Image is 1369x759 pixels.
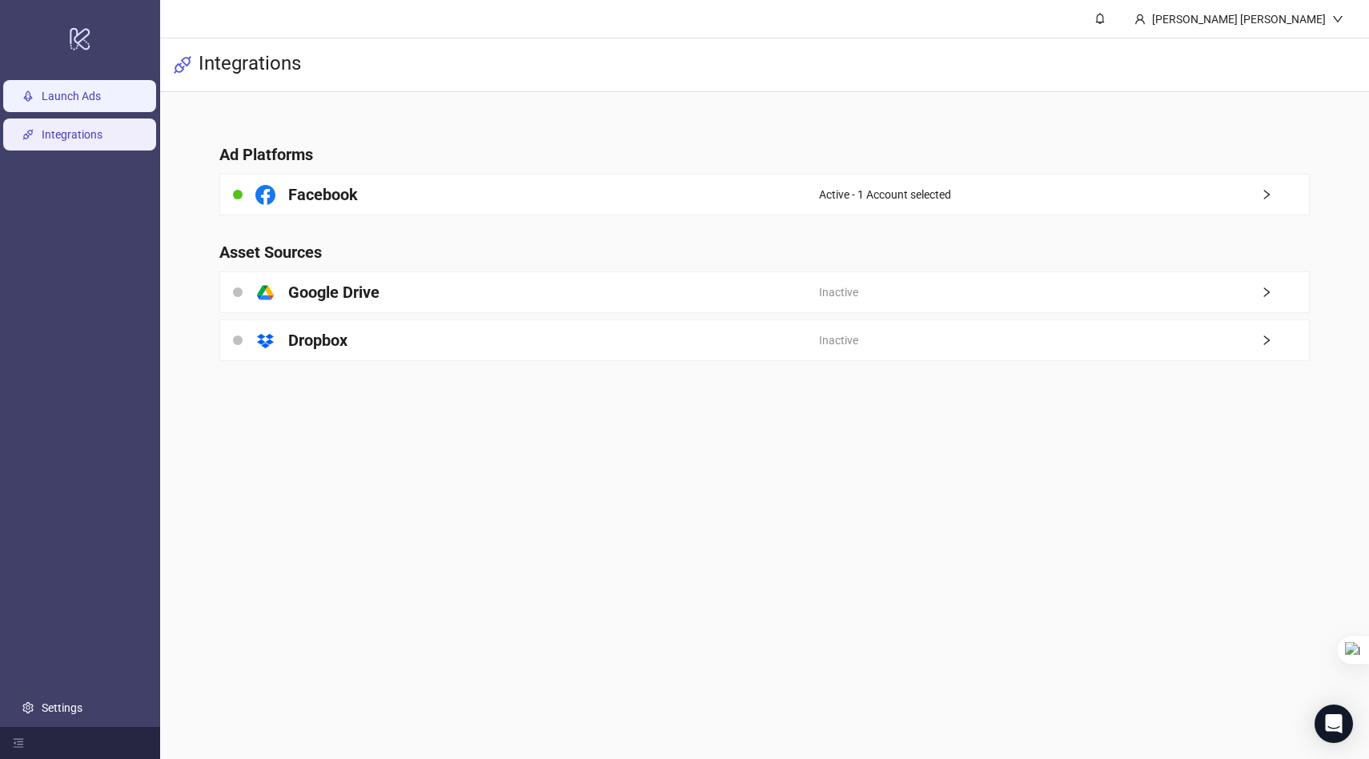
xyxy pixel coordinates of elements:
div: [PERSON_NAME] [PERSON_NAME] [1146,10,1332,28]
h3: Integrations [199,51,301,78]
span: bell [1094,13,1106,24]
span: down [1332,14,1343,25]
span: right [1261,189,1309,200]
h4: Google Drive [288,281,379,303]
a: Launch Ads [42,90,101,102]
a: Integrations [42,128,102,141]
span: user [1134,14,1146,25]
h4: Dropbox [288,329,347,351]
a: DropboxInactiveright [219,319,1310,361]
span: right [1261,287,1309,298]
h4: Ad Platforms [219,143,1310,166]
h4: Facebook [288,183,358,206]
a: Google DriveInactiveright [219,271,1310,313]
span: menu-fold [13,737,24,749]
span: Active - 1 Account selected [819,186,951,203]
a: FacebookActive - 1 Account selectedright [219,174,1310,215]
h4: Asset Sources [219,241,1310,263]
span: right [1261,335,1309,346]
span: Inactive [819,283,858,301]
a: Settings [42,701,82,714]
div: Open Intercom Messenger [1315,705,1353,743]
span: Inactive [819,331,858,349]
span: api [173,55,192,74]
